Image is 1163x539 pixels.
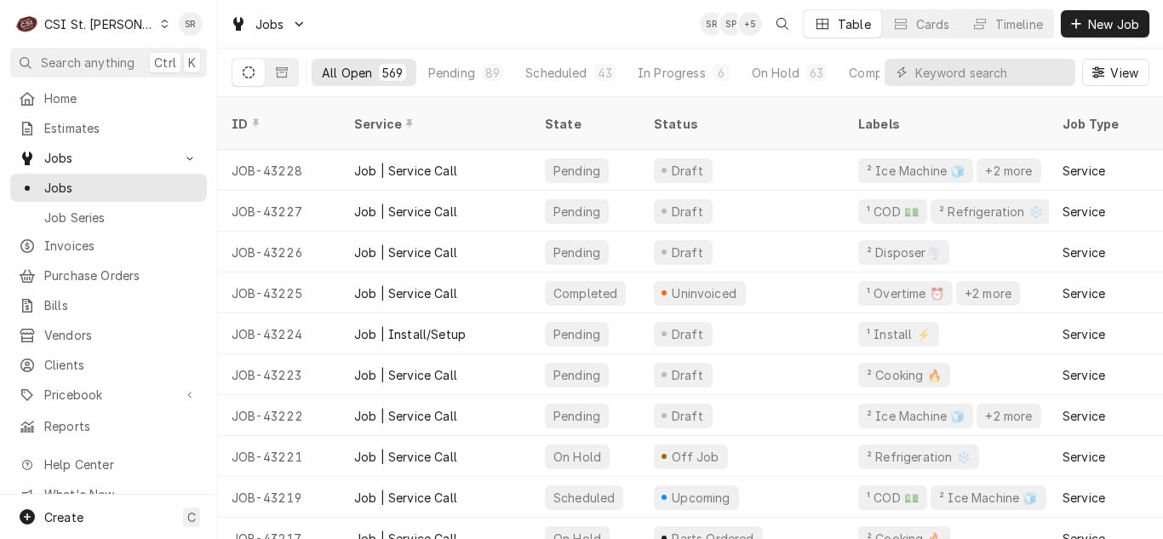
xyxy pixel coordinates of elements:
div: Pending [552,203,602,221]
div: Stephani Roth's Avatar [179,12,203,36]
div: 6 [716,64,726,82]
div: Draft [669,407,706,425]
a: Bills [10,291,207,319]
div: Service [1063,366,1105,384]
div: SR [179,12,203,36]
div: Draft [669,325,706,343]
div: ID [232,115,324,133]
div: ² Ice Machine 🧊 [865,407,966,425]
div: On Hold [752,64,799,82]
span: K [188,54,196,72]
span: Jobs [255,15,284,33]
div: Service [1063,244,1105,261]
div: Job | Service Call [354,203,457,221]
div: ¹ Overtime ⏰ [865,284,946,302]
div: On Hold [552,448,603,466]
div: 63 [810,64,823,82]
span: Vendors [44,326,198,344]
a: Job Series [10,204,207,232]
span: Pricebook [44,386,173,404]
span: Help Center [44,456,197,473]
span: Ctrl [154,54,176,72]
div: ² Disposer🌪️ [865,244,942,261]
div: Job | Service Call [354,162,457,180]
div: Service [1063,284,1105,302]
div: ² Refrigeration ❄️ [865,448,972,466]
span: Clients [44,356,198,374]
div: +2 more [963,284,1013,302]
span: Jobs [44,179,198,197]
div: 569 [382,64,402,82]
div: Upcoming [670,489,733,507]
span: Reports [44,417,198,435]
div: ¹ COD 💵 [865,489,920,507]
a: Purchase Orders [10,261,207,290]
div: Timeline [995,15,1043,33]
div: SR [700,12,724,36]
div: Service [1063,407,1105,425]
span: C [187,508,196,526]
div: Pending [552,325,602,343]
div: CSI St. [PERSON_NAME] [44,15,155,33]
div: Draft [669,162,706,180]
div: Completed [552,284,619,302]
span: What's New [44,485,197,503]
div: +2 more [983,407,1034,425]
div: Pending [552,366,602,384]
div: JOB-43222 [218,395,341,436]
a: Jobs [10,174,207,202]
div: All Open [322,64,372,82]
span: Invoices [44,237,198,255]
div: Service [1063,448,1105,466]
div: Pending [552,407,602,425]
span: View [1107,64,1142,82]
div: Job | Service Call [354,244,457,261]
div: Labels [858,115,1035,133]
a: Go to Pricebook [10,381,207,409]
div: Service [354,115,514,133]
div: JOB-43228 [218,150,341,191]
div: Service [1063,162,1105,180]
input: Keyword search [915,59,1067,86]
div: Scheduled [552,489,616,507]
span: Purchase Orders [44,267,198,284]
div: Stephani Roth's Avatar [700,12,724,36]
div: Scheduled [525,64,587,82]
div: Job Type [1063,115,1144,133]
div: Pending [428,64,475,82]
div: JOB-43225 [218,272,341,313]
div: Uninvoiced [670,284,739,302]
div: + 5 [738,12,762,36]
div: ² Ice Machine 🧊 [865,162,966,180]
div: Service [1063,489,1105,507]
a: Vendors [10,321,207,349]
div: 89 [485,64,500,82]
div: State [545,115,627,133]
div: Job | Install/Setup [354,325,466,343]
span: Create [44,510,83,525]
a: Home [10,84,207,112]
a: Invoices [10,232,207,260]
div: JOB-43219 [218,477,341,518]
div: Service [1063,325,1105,343]
div: Pending [552,162,602,180]
a: Estimates [10,114,207,142]
span: Jobs [44,149,173,167]
div: +2 more [983,162,1034,180]
div: Job | Service Call [354,284,457,302]
button: Open search [769,10,796,37]
div: Off Job [669,448,721,466]
div: JOB-43224 [218,313,341,354]
span: New Job [1085,15,1143,33]
div: Completed [849,64,913,82]
div: Draft [669,244,706,261]
div: Job | Service Call [354,489,457,507]
span: Search anything [41,54,135,72]
span: Job Series [44,209,198,226]
div: ² Cooking 🔥 [865,366,943,384]
div: C [15,12,39,36]
a: Go to Jobs [223,10,313,38]
div: Cards [916,15,950,33]
div: Draft [669,203,706,221]
div: ² Refrigeration ❄️ [937,203,1045,221]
